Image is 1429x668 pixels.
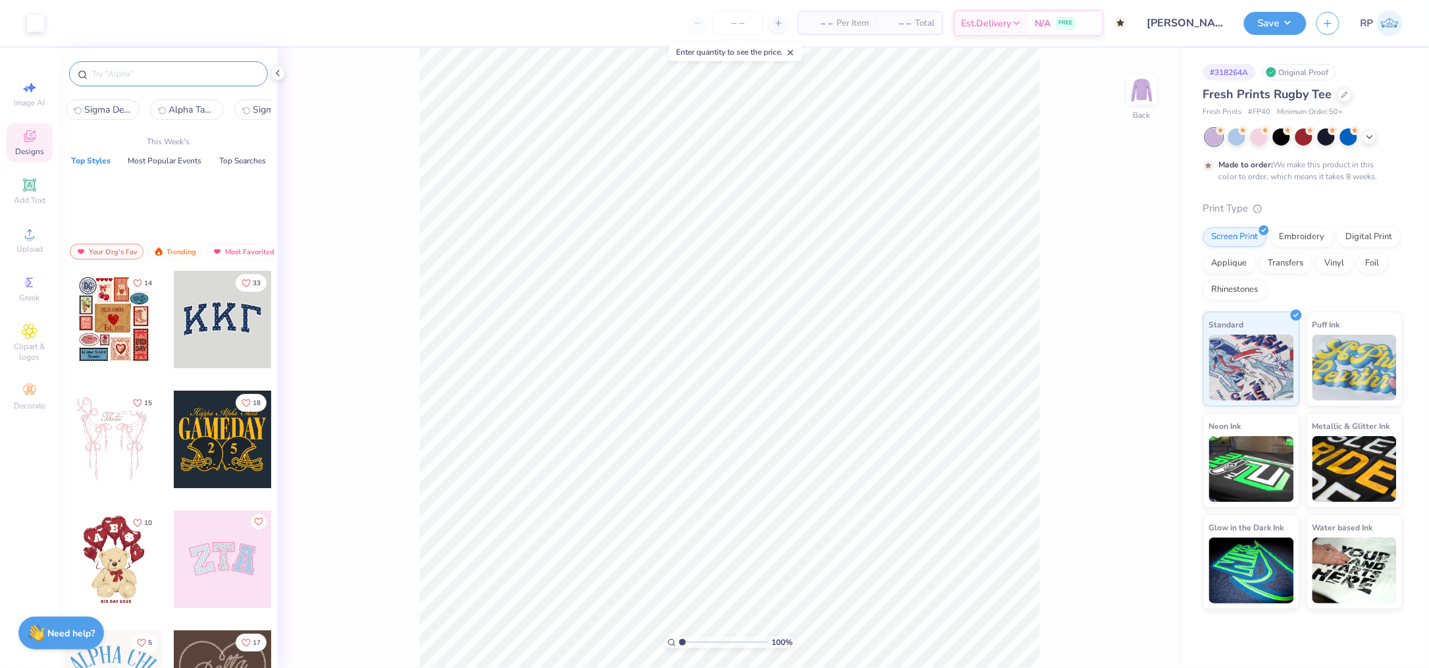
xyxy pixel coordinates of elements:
[1203,64,1256,80] div: # 318264A
[1203,201,1403,216] div: Print Type
[1271,227,1334,247] div: Embroidery
[253,640,261,646] span: 17
[127,514,158,532] button: Like
[150,99,224,120] button: Alpha Tau Omega Y2K Star and F1 or Formula 1 Car Illustration in Red and White Parent's Weekend S...
[1209,520,1284,534] span: Glow in the Dark Ink
[1312,318,1340,331] span: Puff Ink
[131,634,158,652] button: Like
[236,274,267,292] button: Like
[1137,10,1234,36] input: Untitled Design
[67,154,115,167] button: Top Styles
[147,136,190,148] p: This Week's
[1203,280,1267,300] div: Rhinestones
[915,16,935,30] span: Total
[127,394,158,412] button: Like
[1312,436,1397,502] img: Metallic & Glitter Ink
[1035,16,1051,30] span: N/A
[84,103,132,116] span: Sigma Delta Tau Denim Stars Stitched Patch PR Hoodie
[1203,86,1332,102] span: Fresh Prints Rugby Tee
[144,400,152,406] span: 15
[1377,11,1403,36] img: Rose Pineda
[236,394,267,412] button: Like
[1244,12,1307,35] button: Save
[1312,335,1397,401] img: Puff Ink
[1260,254,1312,273] div: Transfers
[124,154,205,167] button: Most Popular Events
[148,640,152,646] span: 5
[66,99,140,120] button: Sigma Delta Tau Denim Stars Stitched Patch PR Hoodie0
[253,280,261,287] span: 33
[16,244,43,254] span: Upload
[206,244,280,260] div: Most Favorited
[1209,335,1294,401] img: Standard
[1338,227,1401,247] div: Digital Print
[771,636,792,648] span: 100 %
[1357,254,1388,273] div: Foil
[1209,538,1294,603] img: Glow in the Dark Ink
[91,67,259,80] input: Try "Alpha"
[1203,227,1267,247] div: Screen Print
[962,16,1012,30] span: Est. Delivery
[153,247,164,256] img: trending.gif
[1129,76,1155,103] img: Back
[1209,419,1241,433] span: Neon Ink
[1312,538,1397,603] img: Water based Ink
[15,146,44,157] span: Designs
[1219,159,1381,182] div: We make this product in this color to order, which means it takes 8 weeks.
[20,292,40,303] span: Greek
[251,514,267,530] button: Like
[14,97,45,108] span: Image AI
[253,103,300,116] span: Sigma Sigma Sigma Gingham Patterned Lace Stars Bid Day Crop Top
[76,247,86,256] img: most_fav.gif
[1278,107,1343,118] span: Minimum Order: 50 +
[1209,436,1294,502] img: Neon Ink
[669,43,802,61] div: Enter quantity to see the price.
[806,16,833,30] span: – –
[236,634,267,652] button: Like
[1133,109,1151,121] div: Back
[1249,107,1271,118] span: # FP40
[1361,11,1403,36] a: RP
[1209,318,1244,331] span: Standard
[1312,520,1373,534] span: Water based Ink
[1262,64,1336,80] div: Original Proof
[212,247,222,256] img: most_fav.gif
[127,274,158,292] button: Like
[215,154,270,167] button: Top Searches
[144,280,152,287] span: 14
[147,244,202,260] div: Trending
[144,520,152,526] span: 10
[837,16,869,30] span: Per Item
[1203,254,1256,273] div: Applique
[712,11,764,35] input: – –
[1361,16,1374,31] span: RP
[70,244,143,260] div: Your Org's Fav
[7,341,53,362] span: Clipart & logos
[14,195,45,206] span: Add Text
[1316,254,1353,273] div: Vinyl
[14,401,45,411] span: Decorate
[1312,419,1390,433] span: Metallic & Glitter Ink
[234,99,308,120] button: Sigma Sigma Sigma Gingham Patterned Lace Stars Bid Day Crop Top2
[48,627,95,640] strong: Need help?
[1219,159,1274,170] strong: Made to order:
[1203,107,1242,118] span: Fresh Prints
[1059,18,1073,28] span: FREE
[253,400,261,406] span: 18
[885,16,911,30] span: – –
[169,103,216,116] span: Alpha Tau Omega Y2K Star and F1 or Formula 1 Car Illustration in Red and White Parent's Weekend S...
